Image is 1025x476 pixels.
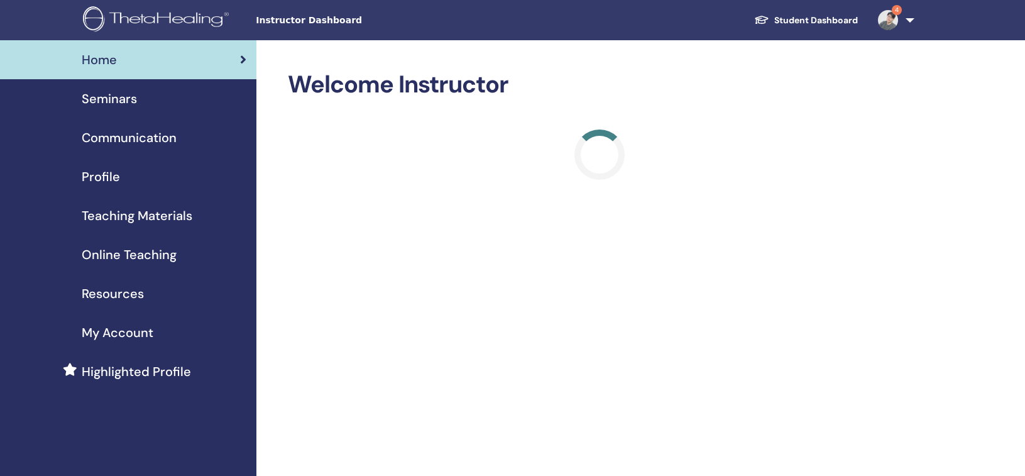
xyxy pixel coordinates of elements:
[744,9,868,32] a: Student Dashboard
[82,128,177,147] span: Communication
[892,5,902,15] span: 4
[82,167,120,186] span: Profile
[82,89,137,108] span: Seminars
[82,362,191,381] span: Highlighted Profile
[82,284,144,303] span: Resources
[82,245,177,264] span: Online Teaching
[82,206,192,225] span: Teaching Materials
[82,323,153,342] span: My Account
[754,14,769,25] img: graduation-cap-white.svg
[82,50,117,69] span: Home
[878,10,898,30] img: default.jpg
[83,6,233,35] img: logo.png
[288,70,912,99] h2: Welcome Instructor
[256,14,444,27] span: Instructor Dashboard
